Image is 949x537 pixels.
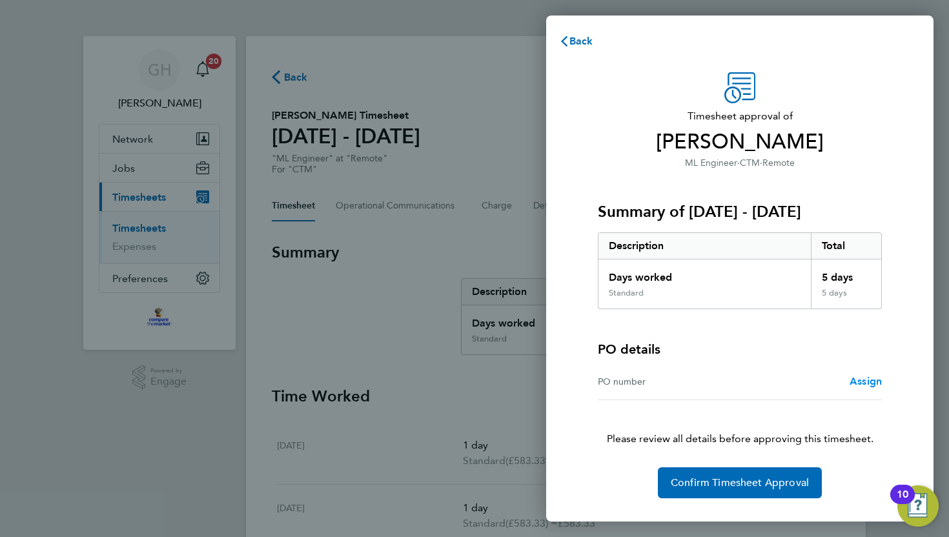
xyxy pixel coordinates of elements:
[598,129,882,155] span: [PERSON_NAME]
[850,375,882,387] span: Assign
[762,157,795,168] span: Remote
[897,494,908,511] div: 10
[737,157,740,168] span: ·
[598,232,882,309] div: Summary of 29 Sep - 05 Oct 2025
[598,340,660,358] h4: PO details
[811,233,882,259] div: Total
[582,400,897,447] p: Please review all details before approving this timesheet.
[850,374,882,389] a: Assign
[658,467,822,498] button: Confirm Timesheet Approval
[897,485,939,527] button: Open Resource Center, 10 new notifications
[685,157,737,168] span: ML Engineer
[598,233,811,259] div: Description
[598,108,882,124] span: Timesheet approval of
[598,374,740,389] div: PO number
[811,288,882,309] div: 5 days
[598,201,882,222] h3: Summary of [DATE] - [DATE]
[569,35,593,47] span: Back
[671,476,809,489] span: Confirm Timesheet Approval
[760,157,762,168] span: ·
[811,259,882,288] div: 5 days
[609,288,644,298] div: Standard
[740,157,760,168] span: CTM
[598,259,811,288] div: Days worked
[546,28,606,54] button: Back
